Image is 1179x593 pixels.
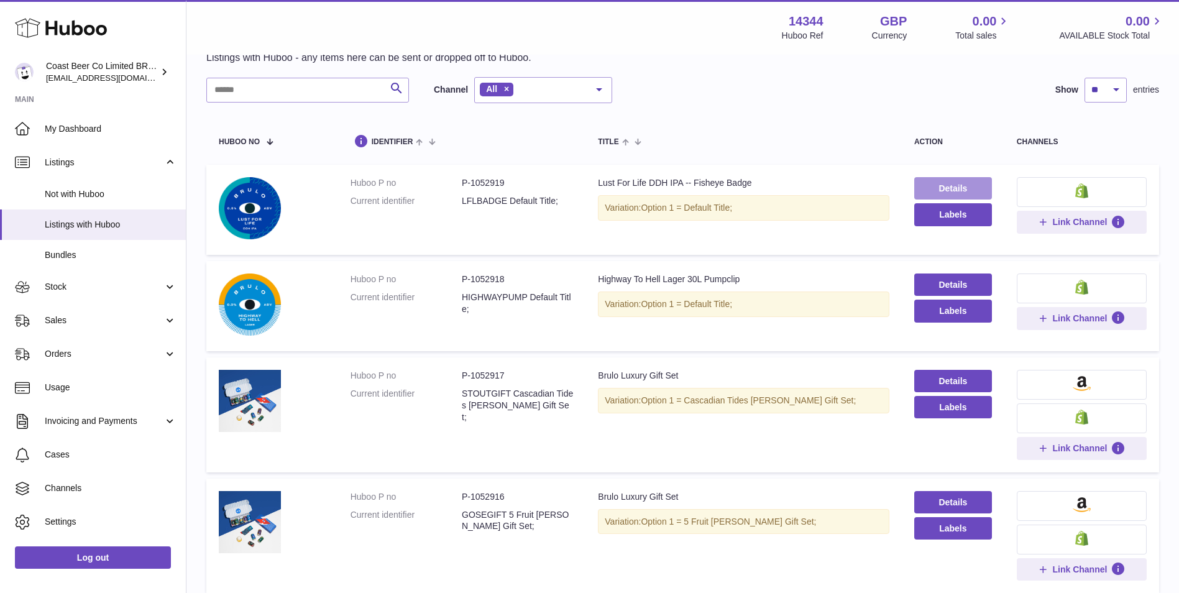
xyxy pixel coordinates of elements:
span: Link Channel [1052,313,1107,324]
div: action [914,138,992,146]
span: Stock [45,281,163,293]
dd: P-1052919 [462,177,573,189]
img: Brulo Luxury Gift Set [219,491,281,553]
dd: P-1052917 [462,370,573,382]
span: Listings with Huboo [45,219,177,231]
span: Invoicing and Payments [45,415,163,427]
a: Details [914,491,992,513]
dd: HIGHWAYPUMP Default Title; [462,292,573,315]
span: Sales [45,315,163,326]
span: Bundles [45,249,177,261]
strong: 14344 [789,13,823,30]
div: Huboo Ref [782,30,823,42]
div: Brulo Luxury Gift Set [598,491,889,503]
span: AVAILABLE Stock Total [1059,30,1164,42]
img: Brulo Luxury Gift Set [219,370,281,432]
img: amazon-small.png [1073,497,1091,512]
a: Details [914,274,992,296]
div: channels [1017,138,1147,146]
p: Listings with Huboo - any items here can be sent or dropped off to Huboo. [206,51,531,65]
span: Link Channel [1052,564,1107,575]
span: Option 1 = Cascadian Tides [PERSON_NAME] Gift Set; [641,395,856,405]
span: Orders [45,348,163,360]
div: Currency [872,30,907,42]
button: Link Channel [1017,307,1147,329]
dd: GOSEGIFT 5 Fruit [PERSON_NAME] Gift Set; [462,509,573,533]
span: Option 1 = 5 Fruit [PERSON_NAME] Gift Set; [641,517,816,526]
span: Link Channel [1052,443,1107,454]
div: Variation: [598,195,889,221]
span: entries [1133,84,1159,96]
label: Show [1055,84,1078,96]
dd: STOUTGIFT Cascadian Tides [PERSON_NAME] Gift Set; [462,388,573,423]
button: Link Channel [1017,558,1147,581]
dt: Huboo P no [351,274,462,285]
button: Link Channel [1017,211,1147,233]
label: Channel [434,84,468,96]
a: 0.00 AVAILABLE Stock Total [1059,13,1164,42]
div: Variation: [598,292,889,317]
img: amazon-small.png [1073,376,1091,391]
span: Link Channel [1052,216,1107,228]
span: My Dashboard [45,123,177,135]
img: shopify-small.png [1075,280,1088,295]
img: shopify-small.png [1075,183,1088,198]
dd: P-1052918 [462,274,573,285]
dt: Huboo P no [351,491,462,503]
span: title [598,138,618,146]
img: internalAdmin-14344@internal.huboo.com [15,63,34,81]
div: Variation: [598,388,889,413]
span: Option 1 = Default Title; [641,203,732,213]
div: Lust For Life DDH IPA -- Fisheye Badge [598,177,889,189]
img: shopify-small.png [1075,531,1088,546]
dt: Huboo P no [351,370,462,382]
span: Not with Huboo [45,188,177,200]
dt: Current identifier [351,195,462,207]
button: Labels [914,517,992,540]
a: Details [914,177,992,200]
span: Total sales [955,30,1011,42]
strong: GBP [880,13,907,30]
div: Variation: [598,509,889,535]
span: Settings [45,516,177,528]
span: Huboo no [219,138,260,146]
div: Coast Beer Co Limited BRULO [46,60,158,84]
img: Lust For Life DDH IPA -- Fisheye Badge [219,177,281,239]
dt: Huboo P no [351,177,462,189]
span: identifier [372,138,413,146]
button: Labels [914,300,992,322]
span: [EMAIL_ADDRESS][DOMAIN_NAME] [46,73,183,83]
dd: P-1052916 [462,491,573,503]
button: Labels [914,396,992,418]
dd: LFLBADGE Default Title; [462,195,573,207]
a: Details [914,370,992,392]
dt: Current identifier [351,388,462,423]
button: Labels [914,203,992,226]
span: Usage [45,382,177,393]
button: Link Channel [1017,437,1147,459]
div: Highway To Hell Lager 30L Pumpclip [598,274,889,285]
a: Log out [15,546,171,569]
span: All [486,84,497,94]
span: 0.00 [973,13,997,30]
dt: Current identifier [351,509,462,533]
a: 0.00 Total sales [955,13,1011,42]
div: Brulo Luxury Gift Set [598,370,889,382]
span: Cases [45,449,177,461]
span: Channels [45,482,177,494]
span: Listings [45,157,163,168]
span: 0.00 [1126,13,1150,30]
dt: Current identifier [351,292,462,315]
span: Option 1 = Default Title; [641,299,732,309]
img: Highway To Hell Lager 30L Pumpclip [219,274,281,336]
img: shopify-small.png [1075,410,1088,425]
